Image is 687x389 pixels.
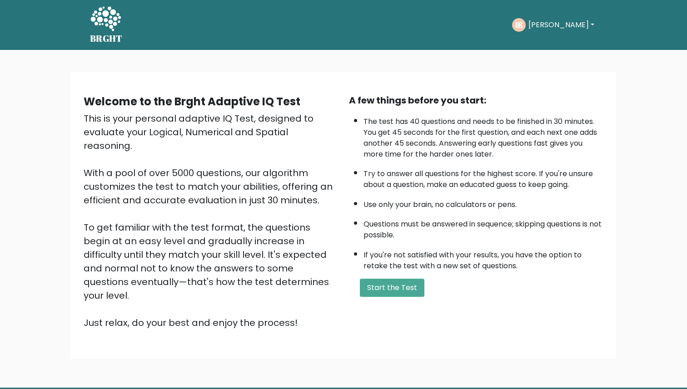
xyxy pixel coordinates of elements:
li: If you're not satisfied with your results, you have the option to retake the test with a new set ... [363,245,603,271]
li: The test has 40 questions and needs to be finished in 30 minutes. You get 45 seconds for the firs... [363,112,603,160]
div: This is your personal adaptive IQ Test, designed to evaluate your Logical, Numerical and Spatial ... [84,112,338,330]
text: IE [515,20,523,30]
li: Try to answer all questions for the highest score. If you're unsure about a question, make an edu... [363,164,603,190]
button: Start the Test [360,279,424,297]
a: BRGHT [90,4,123,46]
b: Welcome to the Brght Adaptive IQ Test [84,94,300,109]
li: Questions must be answered in sequence; skipping questions is not possible. [363,214,603,241]
button: [PERSON_NAME] [526,19,597,31]
li: Use only your brain, no calculators or pens. [363,195,603,210]
div: A few things before you start: [349,94,603,107]
h5: BRGHT [90,33,123,44]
